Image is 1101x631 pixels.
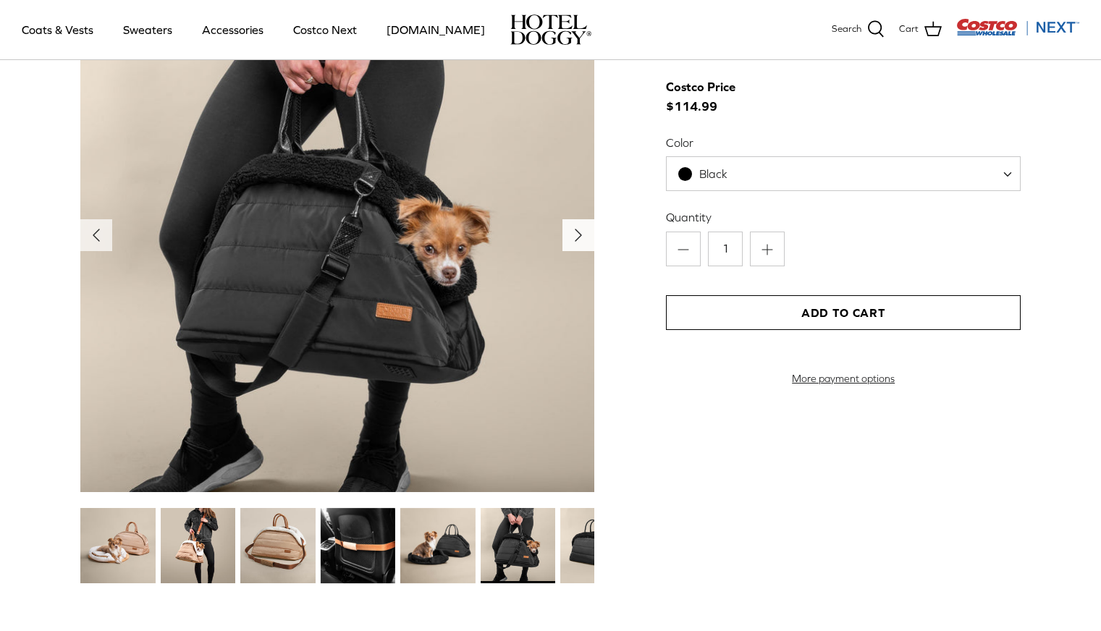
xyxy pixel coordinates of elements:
[666,295,1021,330] button: Add to Cart
[9,5,106,54] a: Coats & Vests
[899,20,942,39] a: Cart
[832,22,861,37] span: Search
[667,166,756,182] span: Black
[110,5,185,54] a: Sweaters
[899,22,919,37] span: Cart
[956,27,1079,38] a: Visit Costco Next
[80,219,112,251] button: Previous
[666,135,1021,151] label: Color
[832,20,885,39] a: Search
[666,373,1021,385] a: More payment options
[666,77,735,97] div: Costco Price
[666,209,1021,225] label: Quantity
[510,14,591,45] img: hoteldoggycom
[189,5,277,54] a: Accessories
[699,167,727,180] span: Black
[562,219,594,251] button: Next
[708,232,743,266] input: Quantity
[666,77,750,117] span: $114.99
[956,18,1079,36] img: Costco Next
[510,14,591,45] a: hoteldoggy.com hoteldoggycom
[280,5,370,54] a: Costco Next
[666,156,1021,191] span: Black
[374,5,498,54] a: [DOMAIN_NAME]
